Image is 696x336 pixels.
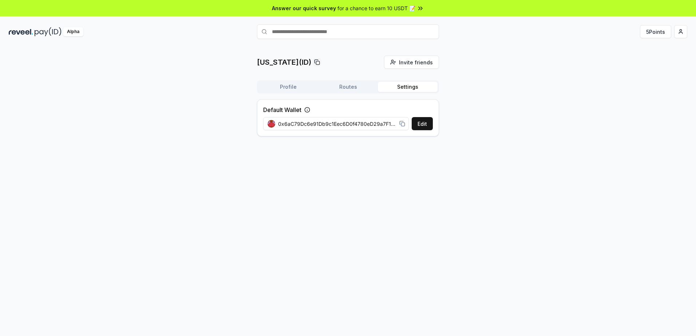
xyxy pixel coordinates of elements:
[384,56,439,69] button: Invite friends
[412,117,433,130] button: Edit
[63,27,83,36] div: Alpha
[258,82,318,92] button: Profile
[257,57,311,67] p: [US_STATE](ID)
[263,105,301,114] label: Default Wallet
[318,82,378,92] button: Routes
[378,82,438,92] button: Settings
[399,59,433,66] span: Invite friends
[640,25,671,38] button: 5Points
[278,120,396,128] span: 0x6aC79Dc6e91Db9c1Eec6D0f4780eD29a7F13FC77
[9,27,33,36] img: reveel_dark
[337,4,415,12] span: for a chance to earn 10 USDT 📝
[35,27,62,36] img: pay_id
[272,4,336,12] span: Answer our quick survey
